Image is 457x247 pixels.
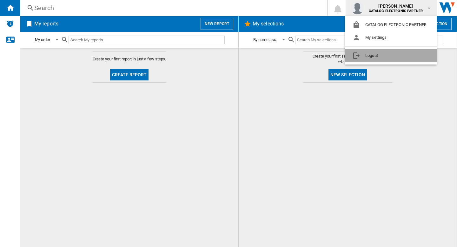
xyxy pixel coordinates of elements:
button: Logout [345,49,437,62]
button: My settings [345,31,437,44]
button: CATALOG ELECTRONIC PARTNER [345,18,437,31]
